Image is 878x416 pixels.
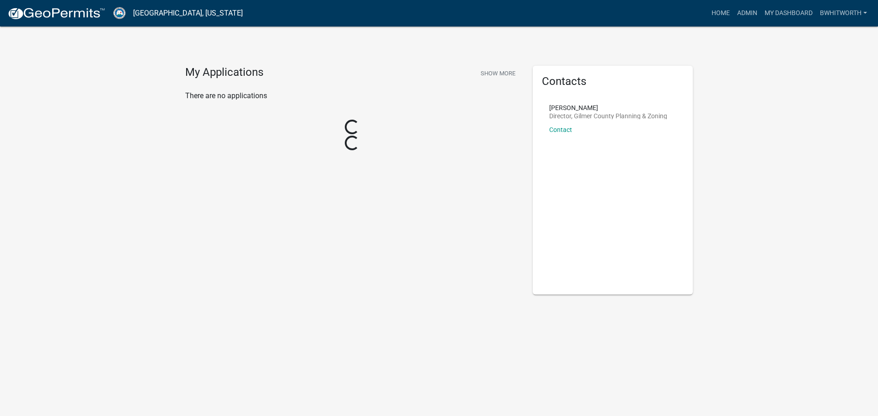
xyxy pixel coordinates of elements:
[549,126,572,133] a: Contact
[133,5,243,21] a: [GEOGRAPHIC_DATA], [US_STATE]
[733,5,761,22] a: Admin
[542,75,684,88] h5: Contacts
[112,7,126,19] img: Gilmer County, Georgia
[549,105,667,111] p: [PERSON_NAME]
[708,5,733,22] a: Home
[761,5,816,22] a: My Dashboard
[185,90,519,101] p: There are no applications
[185,66,263,79] h4: My Applications
[549,113,667,119] p: Director, Gilmer County Planning & Zoning
[477,66,519,81] button: Show More
[816,5,871,22] a: BWhitworth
